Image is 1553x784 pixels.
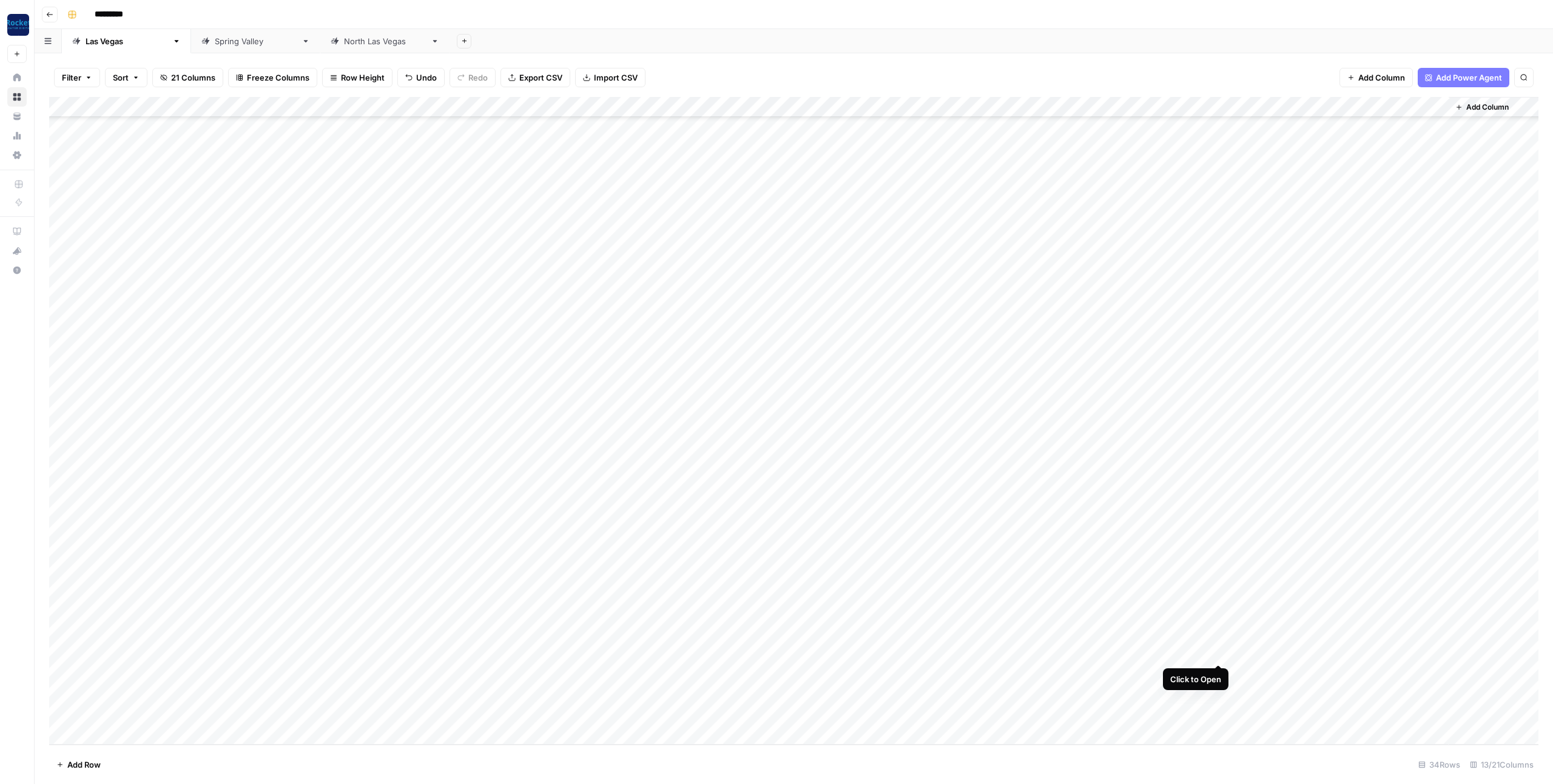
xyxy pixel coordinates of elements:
[1413,755,1465,774] div: 34 Rows
[397,68,445,87] button: Undo
[322,68,392,87] button: Row Height
[62,29,191,53] a: [GEOGRAPHIC_DATA]
[1465,755,1538,774] div: 13/21 Columns
[171,71,215,84] span: 21 Columns
[54,68,100,87] button: Filter
[7,261,27,280] button: Help + Support
[1466,102,1509,113] span: Add Column
[191,29,320,53] a: [GEOGRAPHIC_DATA]
[215,35,297,47] div: [GEOGRAPHIC_DATA]
[7,68,27,87] a: Home
[450,68,496,87] button: Redo
[7,126,27,145] a: Usage
[7,145,27,165] a: Settings
[320,29,450,53] a: [GEOGRAPHIC_DATA]
[7,107,27,126] a: Your Data
[113,71,129,84] span: Sort
[228,68,317,87] button: Freeze Columns
[67,759,101,771] span: Add Row
[247,71,309,84] span: Freeze Columns
[7,10,27,40] button: Workspace: Rocket Pilots
[1418,68,1509,87] button: Add Power Agent
[1358,71,1405,84] span: Add Column
[1436,71,1502,84] span: Add Power Agent
[468,71,488,84] span: Redo
[416,71,437,84] span: Undo
[519,71,562,84] span: Export CSV
[7,241,27,261] button: What's new?
[341,71,385,84] span: Row Height
[1170,673,1221,685] div: Click to Open
[105,68,147,87] button: Sort
[344,35,426,47] div: [GEOGRAPHIC_DATA]
[1339,68,1413,87] button: Add Column
[62,71,81,84] span: Filter
[8,242,26,260] div: What's new?
[152,68,223,87] button: 21 Columns
[500,68,570,87] button: Export CSV
[86,35,167,47] div: [GEOGRAPHIC_DATA]
[575,68,645,87] button: Import CSV
[7,222,27,241] a: AirOps Academy
[7,87,27,107] a: Browse
[1450,99,1514,115] button: Add Column
[594,71,638,84] span: Import CSV
[7,14,29,36] img: Rocket Pilots Logo
[49,755,108,774] button: Add Row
